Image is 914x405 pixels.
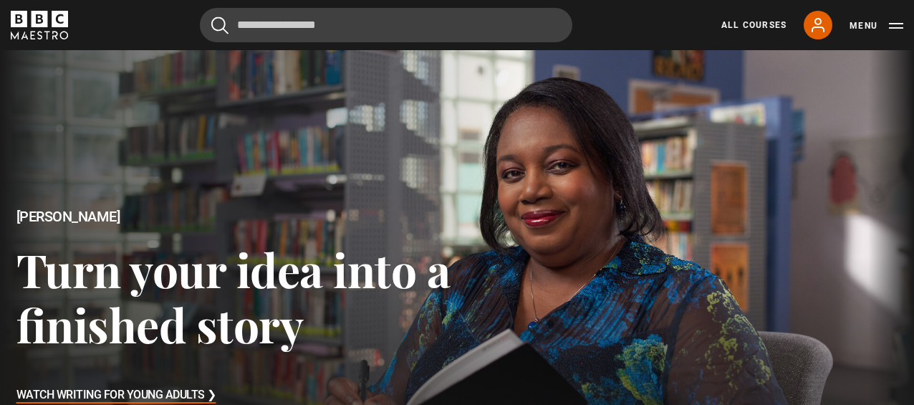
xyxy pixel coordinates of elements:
h2: [PERSON_NAME] [16,209,458,225]
input: Search [200,8,572,42]
h3: Turn your idea into a finished story [16,242,458,353]
svg: BBC Maestro [11,11,68,39]
a: All Courses [721,19,786,32]
button: Submit the search query [211,16,228,34]
button: Toggle navigation [850,19,903,33]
